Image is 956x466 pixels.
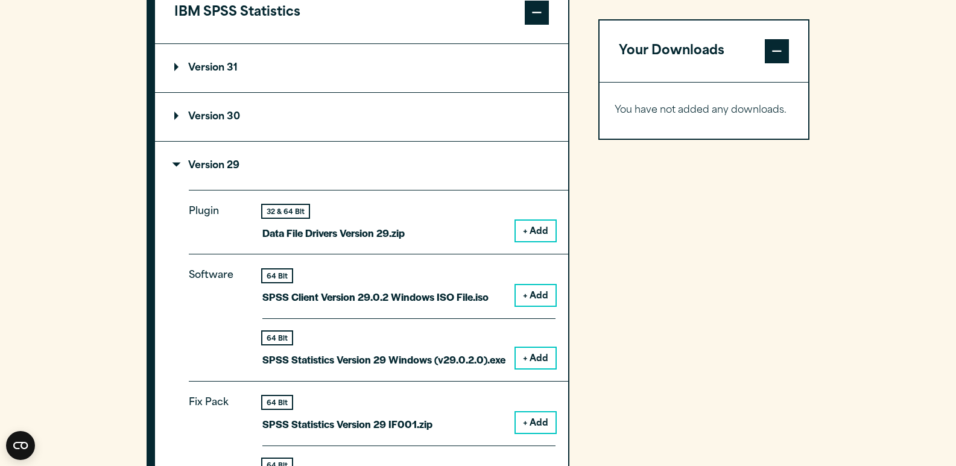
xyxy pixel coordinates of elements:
[262,288,489,306] p: SPSS Client Version 29.0.2 Windows ISO File.iso
[155,44,568,92] summary: Version 31
[516,285,556,306] button: + Add
[174,63,238,73] p: Version 31
[155,142,568,190] summary: Version 29
[189,203,243,232] p: Plugin
[262,332,292,344] div: 64 Bit
[516,412,556,433] button: + Add
[6,431,35,460] svg: CookieBot Widget Icon
[174,161,239,171] p: Version 29
[516,348,556,368] button: + Add
[174,112,240,122] p: Version 30
[189,267,243,358] p: Software
[600,20,809,82] button: Your Downloads
[262,224,405,242] p: Data File Drivers Version 29.zip
[155,93,568,141] summary: Version 30
[262,351,505,368] p: SPSS Statistics Version 29 Windows (v29.0.2.0).exe
[516,221,556,241] button: + Add
[262,396,292,409] div: 64 Bit
[6,431,35,460] button: Open CMP widget
[262,269,292,282] div: 64 Bit
[6,431,35,460] div: CookieBot Widget Contents
[600,82,809,139] div: Your Downloads
[262,415,432,433] p: SPSS Statistics Version 29 IF001.zip
[262,205,309,218] div: 32 & 64 Bit
[615,102,794,119] p: You have not added any downloads.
